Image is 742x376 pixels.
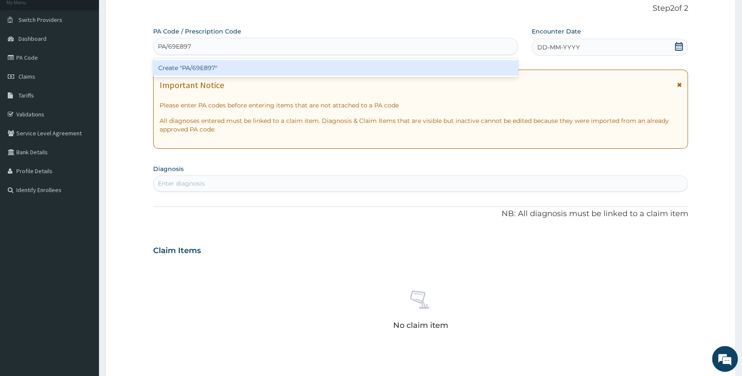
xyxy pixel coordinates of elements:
div: Enter diagnosis [158,179,205,188]
textarea: Type your message and hit 'Enter' [4,235,164,265]
p: All diagnoses entered must be linked to a claim item. Diagnosis & Claim Items that are visible bu... [160,116,682,134]
p: No claim item [393,321,448,330]
span: Switch Providers [18,16,62,24]
span: Claims [18,73,35,80]
div: Create "PA/69E897" [153,60,518,76]
div: Minimize live chat window [141,4,162,25]
div: Chat with us now [45,48,145,59]
span: Dashboard [18,35,46,43]
label: Diagnosis [153,165,184,173]
p: NB: All diagnosis must be linked to a claim item [153,208,688,220]
img: d_794563401_company_1708531726252_794563401 [16,43,35,64]
span: DD-MM-YYYY [537,43,580,52]
span: Tariffs [18,92,34,99]
h1: Important Notice [160,80,224,90]
label: PA Code / Prescription Code [153,27,241,36]
label: Encounter Date [532,27,581,36]
p: Step 2 of 2 [153,4,688,13]
span: We're online! [50,108,119,195]
p: Please enter PA codes before entering items that are not attached to a PA code [160,101,682,110]
h3: Claim Items [153,246,201,256]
